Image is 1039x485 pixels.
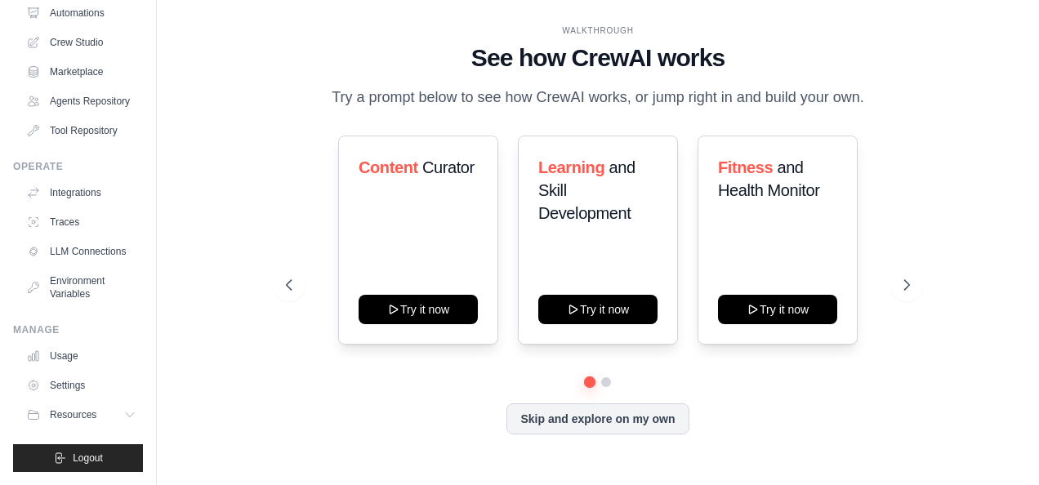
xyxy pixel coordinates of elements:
[20,180,143,206] a: Integrations
[20,343,143,369] a: Usage
[422,158,475,176] span: Curator
[20,209,143,235] a: Traces
[20,118,143,144] a: Tool Repository
[286,43,911,73] h1: See how CrewAI works
[20,29,143,56] a: Crew Studio
[538,158,604,176] span: Learning
[13,444,143,472] button: Logout
[13,160,143,173] div: Operate
[323,86,872,109] p: Try a prompt below to see how CrewAI works, or jump right in and build your own.
[957,407,1039,485] iframe: Chat Widget
[359,295,478,324] button: Try it now
[20,268,143,307] a: Environment Variables
[20,59,143,85] a: Marketplace
[718,295,837,324] button: Try it now
[286,24,911,37] div: WALKTHROUGH
[20,402,143,428] button: Resources
[20,238,143,265] a: LLM Connections
[13,323,143,336] div: Manage
[718,158,773,176] span: Fitness
[73,452,103,465] span: Logout
[20,88,143,114] a: Agents Repository
[538,295,658,324] button: Try it now
[50,408,96,421] span: Resources
[506,403,689,434] button: Skip and explore on my own
[538,158,635,222] span: and Skill Development
[20,372,143,398] a: Settings
[359,158,418,176] span: Content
